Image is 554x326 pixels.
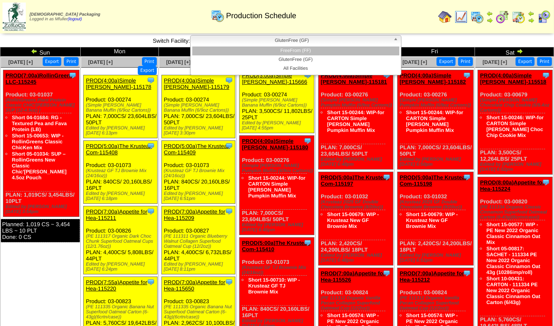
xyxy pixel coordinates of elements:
[8,59,33,65] a: [DATE] [+]
[31,48,38,55] img: arrowleft.gif
[486,246,540,275] a: Short 05-00817: SACHET - 111334 PE New 2022 Organic Classic Cinnamon Oat 43g (10286imp/roll)
[1,219,80,242] div: Planned: 1,019 CS ~ 3,454 LBS ~ 10 PLT Done: 0 CS
[480,72,546,85] a: PROD(4:00a)Simple [PERSON_NAME]-115518
[321,157,393,167] div: Edited by [PERSON_NAME] [DATE] 6:48pm
[166,59,191,65] span: [DATE] [+]
[192,55,399,64] li: GlutenFree (GF)
[164,103,235,113] div: (Simple [PERSON_NAME] Banana Muffin (6/9oz Cartons))
[86,304,157,320] div: (PE 111335 Organic Banana Nut Superfood Oatmeal Carton (6-43g)(6crtn/case))
[382,269,391,277] img: Tooltip
[486,17,493,24] img: arrowright.gif
[406,211,458,229] a: Short 15-00679: WIP - Krusteaz New GF Brownie Mix
[240,136,314,235] div: Product: 03-00276 PLAN: 7,000CS / 23,604LBS / 50PLT
[242,240,310,252] a: PROD(5:00a)The Krusteaz Com-115410
[406,110,463,133] a: Short 15-00244: WIP-for CARTON Simple [PERSON_NAME] Pumpkin Muffin Mix
[400,174,468,187] a: PROD(5:00a)The Krusteaz Com-115198
[164,191,235,201] div: Edited by [PERSON_NAME] [DATE] 6:51pm
[542,178,550,186] img: Tooltip
[242,163,314,173] div: (Simple [PERSON_NAME] Pumpkin Muffin (6/9oz Cartons))
[321,296,393,311] div: (PE 111312 Organic Vanilla Pecan Collagen Superfood Oatmeal Cup (12/2oz))
[321,270,385,283] a: PROD(7:00a)Appetite for Hea-115526
[225,76,233,85] img: Tooltip
[397,172,473,266] div: Product: 03-01032 PLAN: 2,420CS / 24,200LBS / 18PLT
[161,75,235,138] div: Product: 03-00274 PLAN: 7,000CS / 23,604LBS / 50PLT
[483,59,507,65] a: [DATE] [+]
[86,126,157,136] div: Edited by [PERSON_NAME] [DATE] 6:13pm
[400,157,473,167] div: Edited by [PERSON_NAME] [DATE] 6:50pm
[0,47,81,57] td: Sun
[321,253,393,263] div: Edited by [PERSON_NAME] [DATE] 6:48pm
[454,10,468,24] img: line_graph.gif
[240,70,314,133] div: Product: 03-00274 PLAN: 3,500CS / 11,802LBS / 25PLT
[86,77,151,90] a: PROD(4:00a)Simple [PERSON_NAME]-115178
[397,70,473,170] div: Product: 03-00276 PLAN: 7,000CS / 23,604LBS / 50PLT
[437,57,456,66] button: Export
[64,57,79,66] button: Print
[84,206,157,274] div: Product: 03-00826 PLAN: 4,400CS / 5,808LBS / 44PLT
[164,208,225,221] a: PROD(7:00a)Appetite for Hea-115209
[86,208,147,221] a: PROD(7:00a)Appetite for Hea-115211
[147,278,155,286] img: Tooltip
[86,234,157,249] div: (PE 111317 Organic Dark Choc Chunk Superfood Oatmeal Cups (12/1.76oz))
[321,200,393,210] div: (Krusteaz 2025 GF Double Chocolate Brownie (8/20oz))
[68,71,77,79] img: Tooltip
[496,10,509,24] img: calendarblend.gif
[164,77,229,90] a: PROD(4:00a)Simple [PERSON_NAME]-115179
[161,206,235,274] div: Product: 03-00827 PLAN: 4,400CS / 6,732LBS / 44PLT
[225,142,233,150] img: Tooltip
[164,304,235,320] div: (PE 111335 Organic Banana Nut Superfood Oatmeal Carton (6-43g)(6crtn/case))
[400,270,464,283] a: PROD(7:00a)Appetite for Hea-115212
[142,57,157,66] button: Print
[86,279,147,292] a: PROD(7:55a)Appetite for Hea-115220
[12,115,67,132] a: Short 04-01684: RG - Textured Pea and Fava Protein (LB)
[486,115,543,138] a: Short 15-00246: WIP-for CARTON Simple [PERSON_NAME] Choc Chip Cookie Mix
[225,278,233,286] img: Tooltip
[164,234,235,249] div: (PE 111311 Organic Blueberry Walnut Collagen Superfood Oatmeal Cup (12/2oz))
[81,47,159,57] td: Mon
[303,137,312,145] img: Tooltip
[463,173,471,181] img: Tooltip
[5,72,73,85] a: PROD(7:00a)RollinGreens LLC-115245
[88,59,113,65] a: [DATE] [+]
[164,279,225,292] a: PROD(7:00a)Appetite for Hea-115650
[480,162,552,172] div: Edited by [PERSON_NAME] [DATE] 6:52pm
[86,191,157,201] div: Edited by [PERSON_NAME] [DATE] 6:18pm
[248,277,300,295] a: Short 15-00710: WIP - Krusteaz GF TJ Brownie Mix
[242,121,314,131] div: Edited by [PERSON_NAME] [DATE] 4:55pm
[86,168,157,178] div: (Krusteaz GF TJ Brownie Mix (24/16oz))
[458,57,473,66] button: Print
[194,36,390,46] span: GlutenFree (GF)
[158,47,237,57] td: Tue
[242,98,314,108] div: (Simple [PERSON_NAME] Banana Muffin (6/9oz Cartons))
[516,57,535,66] button: Export
[242,265,314,275] div: (Krusteaz GF TJ Brownie Mix (24/16oz))
[516,48,523,55] img: arrowright.gif
[5,204,79,214] div: Edited by [PERSON_NAME] [DATE] 3:54pm
[43,57,62,66] button: Export
[400,253,473,263] div: Edited by [PERSON_NAME] [DATE] 6:51pm
[164,262,235,272] div: Edited by [PERSON_NAME] [DATE] 8:11pm
[12,151,67,181] a: Short 05-01034: SUP – RollinGreens New Classic Chic'[PERSON_NAME] 4.5oz Pouch
[192,64,399,73] li: All Facilities
[226,11,296,20] span: Production Schedule
[147,142,155,150] img: Tooltip
[327,110,384,133] a: Short 15-00244: WIP-for CARTON Simple [PERSON_NAME] Pumpkin Muffin Mix
[242,138,308,151] a: PROD(4:00a)Simple [PERSON_NAME]-115180
[3,3,26,31] img: zoroco-logo-small.webp
[84,141,157,204] div: Product: 03-01073 PLAN: 840CS / 20,160LBS / 16PLT
[480,205,552,220] div: (PE 111334 Organic Classic Cinnamon Superfood Oatmeal Carton (6-43g)(6crtn/case))
[403,59,427,65] a: [DATE] [+]
[537,57,552,66] button: Print
[86,262,157,272] div: Edited by [PERSON_NAME] [DATE] 6:24pm
[475,47,554,57] td: Sat
[480,179,544,192] a: PROD(8:00a)Appetite for Hea-115224
[400,98,473,108] div: (Simple [PERSON_NAME] Pumpkin Muffin (6/9oz Cartons))
[192,47,399,55] li: FreeFrom (FF)
[242,222,314,233] div: Edited by [PERSON_NAME] [DATE] 6:45pm
[5,98,79,113] div: (RollinGreens Plant Protein Classic CHIC'[PERSON_NAME] SUP (12-4.5oz) )
[84,75,157,138] div: Product: 03-00274 PLAN: 7,000CS / 23,604LBS / 50PLT
[321,72,387,85] a: PROD(4:00a)Simple [PERSON_NAME]-115181
[512,10,525,24] img: calendarinout.gif
[164,168,235,178] div: (Krusteaz GF TJ Brownie Mix (24/16oz))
